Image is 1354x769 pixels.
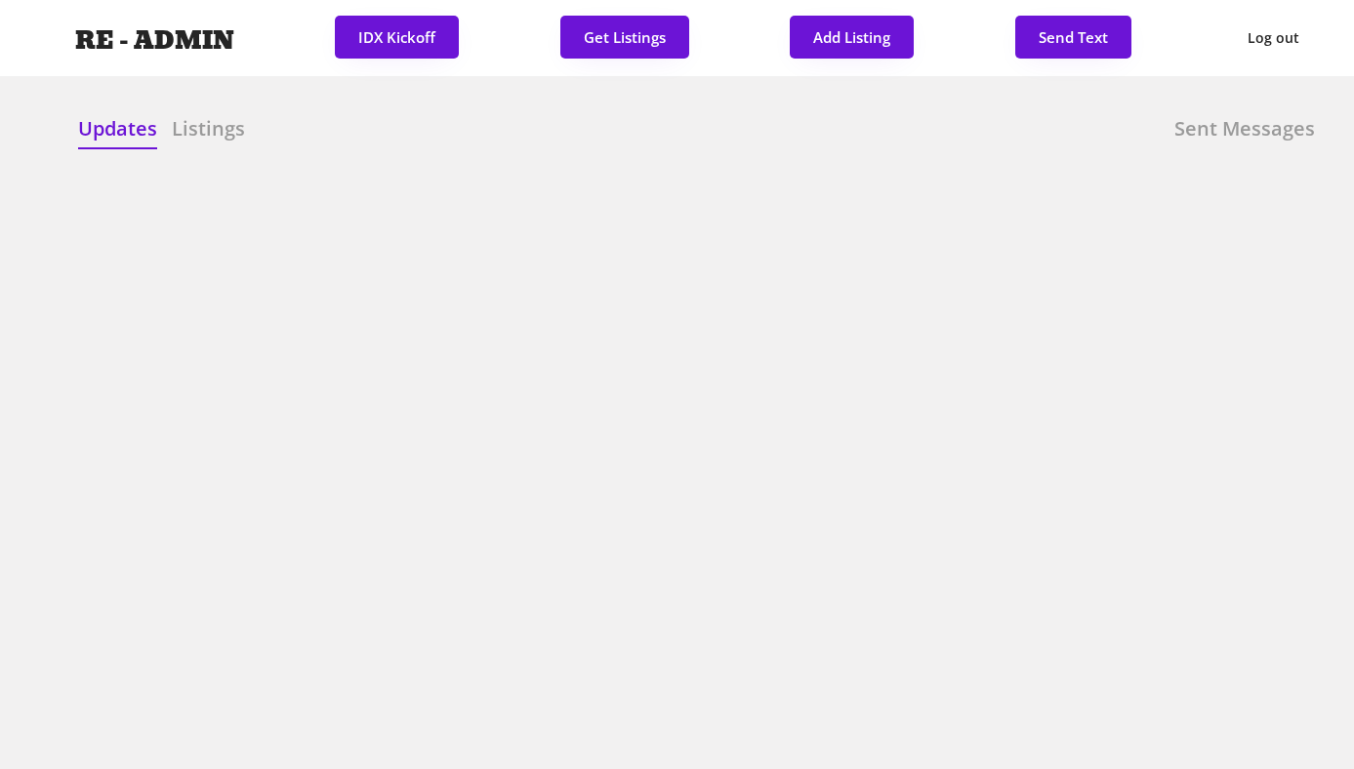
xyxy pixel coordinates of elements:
h6: Updates [78,115,157,142]
button: Log out [1232,16,1315,61]
button: IDX Kickoff [335,16,459,59]
h6: Listings [172,115,245,142]
h4: RE - ADMIN [75,28,234,54]
button: Send Text [1015,16,1131,59]
h6: Sent Messages [1174,115,1315,142]
button: Get Listings [560,16,689,59]
button: Add Listing [790,16,914,59]
img: yH5BAEAAAAALAAAAAABAAEAAAIBRAA7 [39,22,70,54]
